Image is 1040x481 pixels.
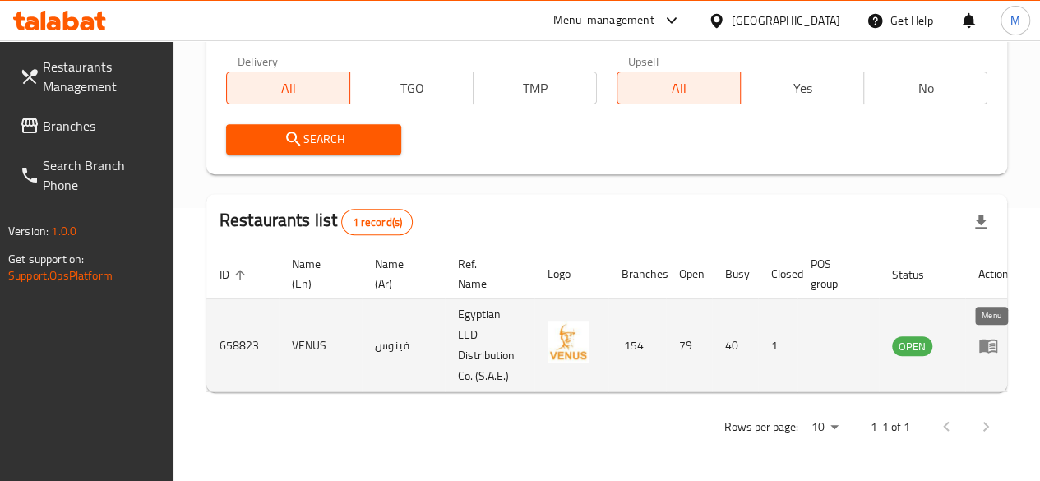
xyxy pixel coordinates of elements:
a: Support.OpsPlatform [8,265,113,286]
span: M [1010,12,1020,30]
a: Branches [7,106,173,146]
div: Menu-management [553,11,654,30]
span: 1.0.0 [51,220,76,242]
div: [GEOGRAPHIC_DATA] [732,12,840,30]
p: Rows per page: [724,417,798,437]
th: Closed [758,249,797,299]
span: ID [220,265,251,284]
button: All [226,72,350,104]
span: Search Branch Phone [43,155,160,195]
th: Action [965,249,1022,299]
span: Yes [747,76,857,100]
span: Version: [8,220,49,242]
span: 1 record(s) [342,215,412,230]
td: VENUS [279,299,362,392]
span: Status [892,265,945,284]
button: TMP [473,72,597,104]
button: Search [226,124,402,155]
a: Search Branch Phone [7,146,173,205]
th: Branches [608,249,666,299]
a: Restaurants Management [7,47,173,106]
div: OPEN [892,336,932,356]
span: OPEN [892,337,932,356]
span: TGO [357,76,467,100]
span: POS group [811,254,859,294]
div: Total records count [341,209,413,235]
label: Upsell [628,55,659,67]
th: Busy [712,249,758,299]
div: Rows per page: [805,415,844,440]
h2: Restaurants list [220,208,413,235]
span: Name (Ar) [375,254,425,294]
span: No [871,76,981,100]
td: 154 [608,299,666,392]
th: Logo [534,249,608,299]
div: Export file [961,202,1001,242]
span: Ref. Name [458,254,515,294]
button: All [617,72,741,104]
td: 79 [666,299,712,392]
span: Branches [43,116,160,136]
td: Egyptian LED Distribution Co. (S.A.E.) [445,299,534,392]
p: 1-1 of 1 [871,417,910,437]
span: All [233,76,344,100]
button: No [863,72,987,104]
th: Open [666,249,712,299]
td: 1 [758,299,797,392]
table: enhanced table [206,249,1022,392]
label: Delivery [238,55,279,67]
span: TMP [480,76,590,100]
td: 40 [712,299,758,392]
img: VENUS [548,321,589,363]
td: فينوس [362,299,445,392]
span: Get support on: [8,248,84,270]
td: 658823 [206,299,279,392]
button: Yes [740,72,864,104]
span: Search [239,129,389,150]
button: TGO [349,72,474,104]
span: All [624,76,734,100]
span: Restaurants Management [43,57,160,96]
span: Name (En) [292,254,342,294]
